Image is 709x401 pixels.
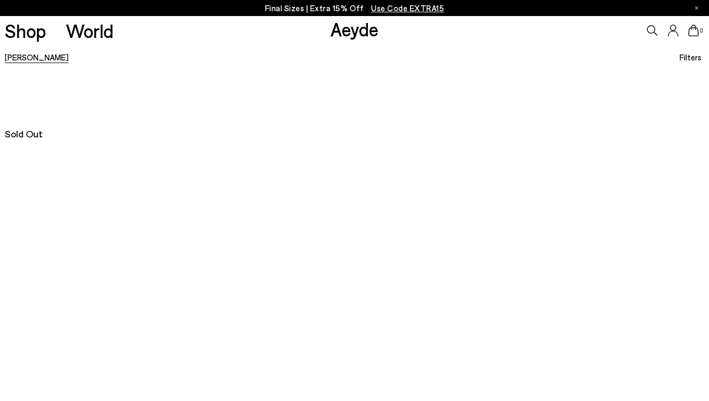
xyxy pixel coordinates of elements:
a: 0 [688,25,699,36]
p: Final Sizes | Extra 15% Off [265,2,444,15]
span: 0 [699,28,704,34]
span: Filters [680,52,702,62]
a: Aeyde [330,18,379,40]
a: Shop [5,21,46,40]
a: [PERSON_NAME] [5,52,69,62]
span: Sold Out [5,128,43,140]
a: World [66,21,114,40]
span: Navigate to /collections/ss25-final-sizes [371,3,444,13]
